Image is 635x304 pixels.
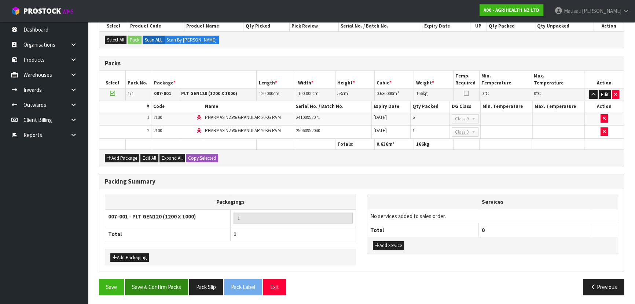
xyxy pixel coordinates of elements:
[480,4,543,16] a: A00 - AGRIHEALTH NZ LTD
[482,227,485,234] span: 0
[455,128,469,137] span: Class 9
[105,36,126,44] button: Select All
[105,195,356,209] th: Packagings
[367,209,618,223] td: No services added to sales order.
[105,178,618,185] h3: Packing Summary
[480,101,532,112] th: Min. Temperature
[367,195,618,209] th: Services
[205,114,281,120] span: PHARMASIN25% GRANULAR 20KG RVM
[414,71,453,88] th: Weight
[99,71,126,88] th: Select
[585,101,624,112] th: Action
[197,129,201,133] i: Dangerous Goods
[397,90,399,94] sup: 3
[422,21,470,31] th: Expiry Date
[181,90,237,97] strong: PLT GEN120 (1200 X 1000)
[99,279,124,295] button: Save
[412,127,415,134] span: 1
[375,88,414,101] td: m
[564,7,581,14] span: Mausali
[290,21,339,31] th: Pick Review
[128,36,142,44] button: Pack
[534,90,536,97] span: 0
[234,231,236,238] span: 1
[372,101,411,112] th: Expiry Date
[335,88,374,101] td: cm
[154,90,171,97] strong: 007-001
[296,127,320,134] span: 25060952040
[414,139,453,149] th: kg
[374,114,387,120] span: [DATE]
[105,154,139,163] button: Add Package
[532,88,584,101] td: ℃
[128,90,134,97] span: 1/1
[532,71,584,88] th: Max. Temperature
[375,71,414,88] th: Cubic
[296,88,335,101] td: cm
[23,6,61,16] span: ProStock
[377,90,393,97] span: 0.636000
[105,227,231,241] th: Total
[455,115,469,123] span: Class 9
[11,6,20,15] img: cube-alt.png
[449,101,480,112] th: DG Class
[184,21,243,31] th: Product Name
[153,127,162,134] span: 2100
[258,90,273,97] span: 120.000
[189,279,223,295] button: Pack Slip
[335,71,374,88] th: Height
[374,127,387,134] span: [DATE]
[373,241,404,250] button: Add Service
[584,71,624,88] th: Action
[140,154,158,163] button: Edit All
[105,60,618,67] h3: Packs
[186,154,218,163] button: Copy Selected
[453,71,480,88] th: Temp. Required
[153,114,162,120] span: 2100
[296,114,320,120] span: 24100952071
[99,21,128,31] th: Select
[205,127,281,134] span: PHARMASIN25% GRANULAR 20KG RVM
[62,8,74,15] small: WMS
[243,21,290,31] th: Qty Picked
[108,213,196,220] strong: 007-001 - PLT GEN120 (1200 X 1000)
[162,155,183,161] span: Expand All
[375,139,414,149] th: m³
[480,71,532,88] th: Min. Temperature
[126,71,152,88] th: Pack No.
[414,88,453,101] td: kg
[470,21,487,31] th: UP
[159,154,185,163] button: Expand All
[152,71,257,88] th: Package
[257,88,296,101] td: cm
[224,279,262,295] button: Pack Label
[147,114,149,120] span: 1
[296,71,335,88] th: Width
[143,36,165,44] label: Scan ALL
[203,101,294,112] th: Name
[294,101,371,112] th: Serial No. / Batch No.
[197,115,201,120] i: Dangerous Goods
[147,127,149,134] span: 2
[535,21,594,31] th: Qty Unpacked
[532,101,584,112] th: Max. Temperature
[335,139,374,149] th: Totals:
[125,279,188,295] button: Save & Confirm Packs
[377,141,388,147] span: 0.636
[416,141,423,147] span: 166
[257,71,296,88] th: Length
[164,36,219,44] label: Scan By [PERSON_NAME]
[480,88,532,101] td: ℃
[484,7,539,13] strong: A00 - AGRIHEALTH NZ LTD
[481,90,484,97] span: 0
[583,279,624,295] button: Previous
[339,21,422,31] th: Serial No. / Batch No.
[594,21,624,31] th: Action
[416,90,422,97] span: 166
[367,223,479,237] th: Total
[599,90,611,99] button: Edit
[337,90,342,97] span: 53
[298,90,312,97] span: 100.000
[411,101,449,112] th: Qty Packed
[582,7,621,14] span: [PERSON_NAME]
